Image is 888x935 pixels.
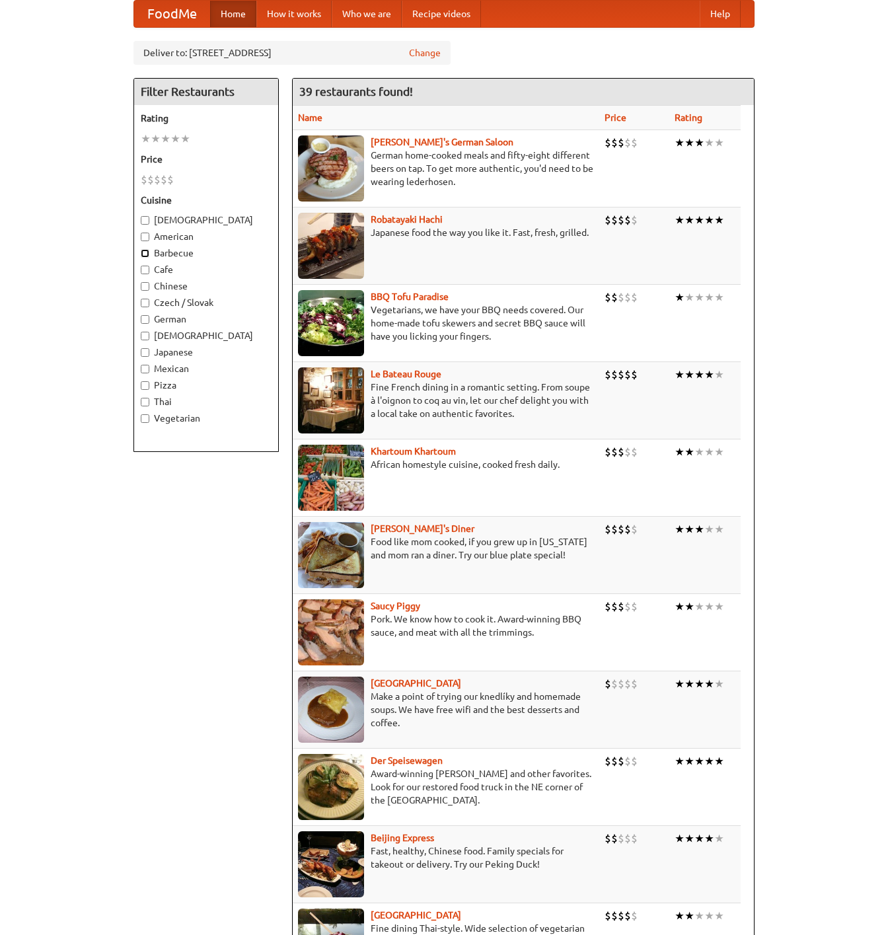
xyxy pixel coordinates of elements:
li: $ [611,522,618,537]
li: ★ [704,367,714,382]
p: Food like mom cooked, if you grew up in [US_STATE] and mom ran a diner. Try our blue plate special! [298,535,594,562]
input: American [141,233,149,241]
li: ★ [161,131,170,146]
ng-pluralize: 39 restaurants found! [299,85,413,98]
li: ★ [694,909,704,923]
li: ★ [704,909,714,923]
li: ★ [170,131,180,146]
li: $ [624,522,631,537]
li: ★ [684,135,694,150]
li: $ [611,831,618,846]
a: Recipe videos [402,1,481,27]
li: ★ [675,290,684,305]
li: ★ [704,135,714,150]
p: Fine French dining in a romantic setting. From soupe à l'oignon to coq au vin, let our chef delig... [298,381,594,420]
li: $ [605,754,611,768]
li: $ [611,677,618,691]
b: [PERSON_NAME]'s Diner [371,523,474,534]
a: Khartoum Khartoum [371,446,456,457]
li: $ [631,135,638,150]
img: sallys.jpg [298,522,364,588]
img: saucy.jpg [298,599,364,665]
p: Make a point of trying our knedlíky and homemade soups. We have free wifi and the best desserts a... [298,690,594,729]
label: [DEMOGRAPHIC_DATA] [141,213,272,227]
a: Price [605,112,626,123]
b: [GEOGRAPHIC_DATA] [371,678,461,689]
label: Mexican [141,362,272,375]
li: $ [624,367,631,382]
li: ★ [694,213,704,227]
img: czechpoint.jpg [298,677,364,743]
li: ★ [675,522,684,537]
li: ★ [180,131,190,146]
li: ★ [684,367,694,382]
li: $ [605,599,611,614]
li: $ [611,213,618,227]
a: [PERSON_NAME]'s German Saloon [371,137,513,147]
li: $ [624,677,631,691]
li: $ [631,599,638,614]
li: $ [618,599,624,614]
li: $ [618,522,624,537]
input: Chinese [141,282,149,291]
a: Le Bateau Rouge [371,369,441,379]
li: $ [624,909,631,923]
a: BBQ Tofu Paradise [371,291,449,302]
li: ★ [694,754,704,768]
li: ★ [675,213,684,227]
li: $ [618,135,624,150]
li: $ [631,754,638,768]
li: ★ [714,290,724,305]
li: ★ [694,445,704,459]
li: ★ [684,213,694,227]
li: ★ [675,599,684,614]
li: $ [147,172,154,187]
a: Der Speisewagen [371,755,443,766]
li: $ [605,290,611,305]
a: [GEOGRAPHIC_DATA] [371,910,461,920]
li: ★ [675,135,684,150]
li: $ [141,172,147,187]
li: ★ [675,677,684,691]
li: $ [618,445,624,459]
li: ★ [714,599,724,614]
li: $ [605,831,611,846]
li: ★ [675,367,684,382]
p: Fast, healthy, Chinese food. Family specials for takeout or delivery. Try our Peking Duck! [298,844,594,871]
li: $ [624,290,631,305]
li: $ [618,909,624,923]
li: ★ [714,522,724,537]
label: Chinese [141,280,272,293]
li: $ [161,172,167,187]
li: ★ [714,677,724,691]
a: Name [298,112,322,123]
li: ★ [684,909,694,923]
input: Cafe [141,266,149,274]
li: $ [631,290,638,305]
input: [DEMOGRAPHIC_DATA] [141,216,149,225]
img: tofuparadise.jpg [298,290,364,356]
li: ★ [684,445,694,459]
a: Who we are [332,1,402,27]
li: $ [624,135,631,150]
li: $ [618,213,624,227]
li: $ [611,445,618,459]
li: ★ [704,831,714,846]
li: ★ [694,522,704,537]
li: $ [618,367,624,382]
label: German [141,313,272,326]
li: ★ [714,754,724,768]
li: $ [611,367,618,382]
li: $ [618,754,624,768]
li: $ [631,367,638,382]
p: Award-winning [PERSON_NAME] and other favorites. Look for our restored food truck in the NE corne... [298,767,594,807]
input: Japanese [141,348,149,357]
li: $ [631,909,638,923]
li: $ [618,677,624,691]
li: ★ [714,445,724,459]
li: $ [624,213,631,227]
img: bateaurouge.jpg [298,367,364,433]
li: $ [154,172,161,187]
a: Beijing Express [371,833,434,843]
